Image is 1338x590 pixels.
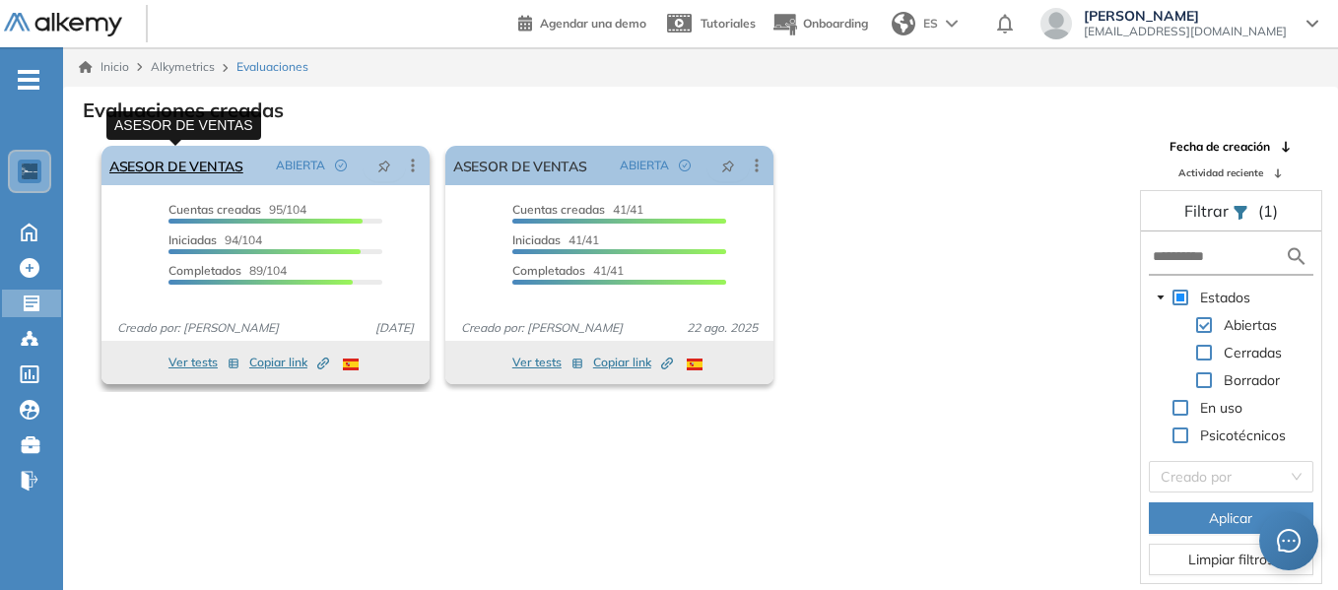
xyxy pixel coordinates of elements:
span: Copiar link [249,354,329,371]
a: Agendar una demo [518,10,646,33]
div: ASESOR DE VENTAS [106,111,261,140]
span: 89/104 [168,263,287,278]
span: 95/104 [168,202,306,217]
span: Estados [1196,286,1254,309]
span: Cuentas creadas [512,202,605,217]
span: Iniciadas [512,232,561,247]
button: Limpiar filtros [1149,544,1313,575]
img: ESP [343,359,359,370]
span: Completados [168,263,241,278]
span: caret-down [1156,293,1166,302]
button: pushpin [706,150,750,181]
span: Cuentas creadas [168,202,261,217]
span: Tutoriales [701,16,756,31]
span: Abiertas [1224,316,1277,334]
h3: Evaluaciones creadas [83,98,284,122]
button: Ver tests [512,351,583,374]
span: 41/41 [512,263,624,278]
img: search icon [1285,244,1308,269]
i: - [18,78,39,82]
button: pushpin [363,150,406,181]
span: [DATE] [368,319,422,337]
button: Copiar link [593,351,673,374]
span: pushpin [377,158,391,173]
span: Psicotécnicos [1196,424,1290,447]
span: Agendar una demo [540,16,646,31]
img: https://assets.alkemy.org/workspaces/1802/d452bae4-97f6-47ab-b3bf-1c40240bc960.jpg [22,164,37,179]
span: Estados [1200,289,1250,306]
span: Actividad reciente [1178,165,1263,180]
span: ABIERTA [276,157,325,174]
span: check-circle [335,160,347,171]
span: 41/41 [512,232,599,247]
a: Inicio [79,58,129,76]
span: 22 ago. 2025 [679,319,766,337]
span: Borrador [1220,368,1284,392]
img: Logo [4,13,122,37]
span: check-circle [679,160,691,171]
button: Aplicar [1149,502,1313,534]
span: Evaluaciones [236,58,308,76]
button: Ver tests [168,351,239,374]
button: Copiar link [249,351,329,374]
span: Cerradas [1220,341,1286,364]
span: Creado por: [PERSON_NAME] [453,319,631,337]
span: (1) [1258,199,1278,223]
span: 41/41 [512,202,643,217]
span: Iniciadas [168,232,217,247]
span: Limpiar filtros [1188,549,1274,570]
img: ESP [687,359,702,370]
span: Onboarding [803,16,868,31]
span: Filtrar [1184,201,1233,221]
span: Borrador [1224,371,1280,389]
a: ASESOR DE VENTAS [453,146,587,185]
span: Aplicar [1209,507,1252,529]
span: message [1277,529,1301,553]
span: [PERSON_NAME] [1084,8,1287,24]
button: Onboarding [771,3,868,45]
span: Completados [512,263,585,278]
span: Fecha de creación [1170,138,1270,156]
img: arrow [946,20,958,28]
span: En uso [1196,396,1246,420]
span: Copiar link [593,354,673,371]
span: pushpin [721,158,735,173]
span: En uso [1200,399,1242,417]
span: Alkymetrics [151,59,215,74]
span: Creado por: [PERSON_NAME] [109,319,287,337]
a: ASESOR DE VENTAS [109,146,243,185]
img: world [892,12,915,35]
span: [EMAIL_ADDRESS][DOMAIN_NAME] [1084,24,1287,39]
span: 94/104 [168,232,262,247]
span: Cerradas [1224,344,1282,361]
span: Abiertas [1220,313,1281,337]
span: ES [923,15,938,33]
span: Psicotécnicos [1200,426,1286,444]
span: ABIERTA [620,157,669,174]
